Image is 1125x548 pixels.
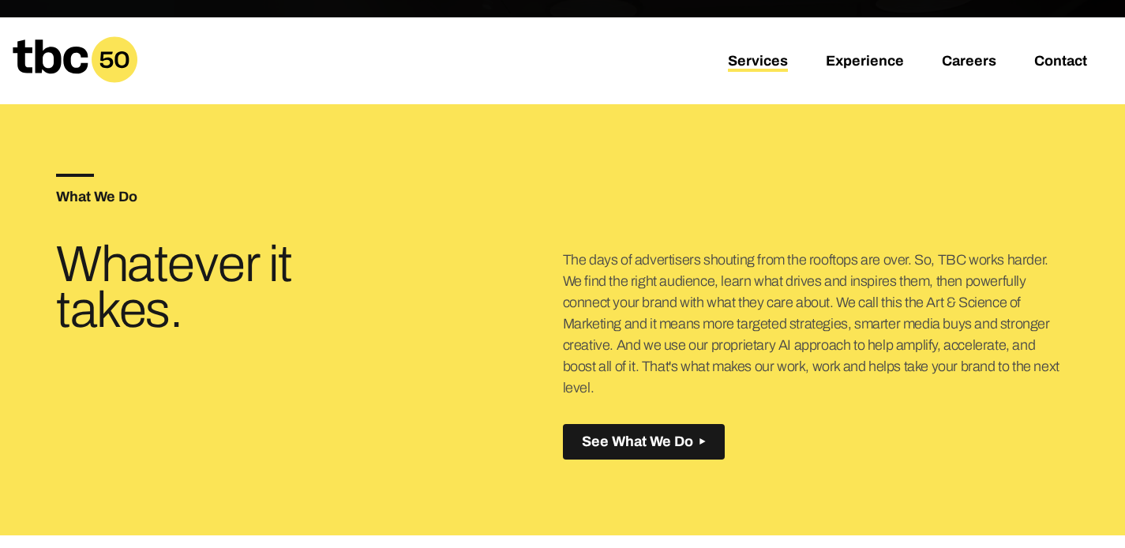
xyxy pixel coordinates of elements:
a: Careers [942,53,996,72]
p: The days of advertisers shouting from the rooftops are over. So, TBC works harder. We find the ri... [563,250,1069,399]
a: Contact [1034,53,1087,72]
h5: What We Do [56,190,562,204]
span: See What We Do [582,434,693,450]
a: Home [13,72,137,88]
a: Services [728,53,788,72]
h3: Whatever it takes. [56,242,394,333]
a: Experience [826,53,904,72]
button: See What We Do [563,424,725,460]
